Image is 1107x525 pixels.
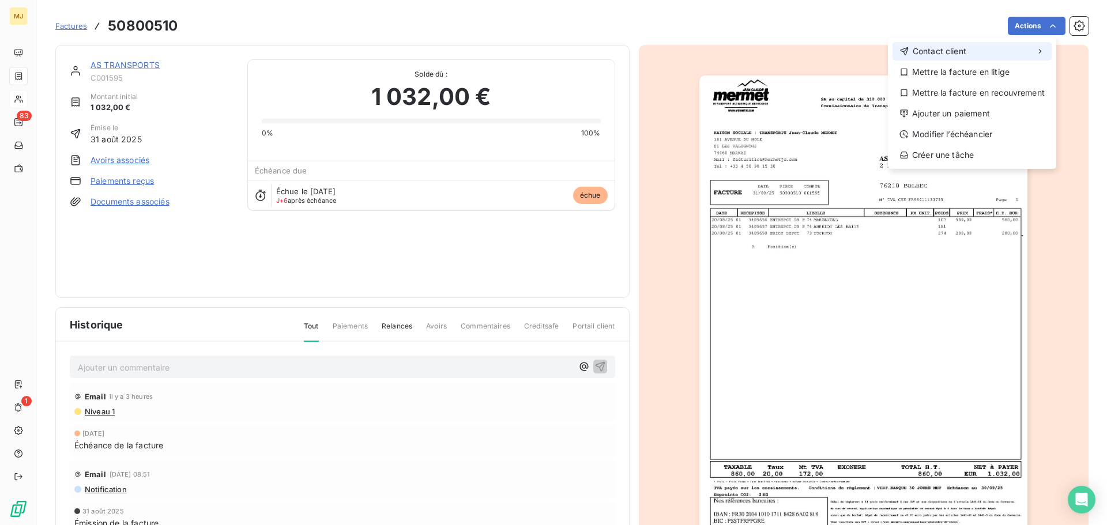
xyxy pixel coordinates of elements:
div: Créer une tâche [893,146,1052,164]
div: Modifier l’échéancier [893,125,1052,143]
div: Mettre la facture en recouvrement [893,84,1052,102]
span: Contact client [913,46,966,57]
div: Actions [888,37,1056,169]
div: Mettre la facture en litige [893,63,1052,81]
div: Ajouter un paiement [893,104,1052,123]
